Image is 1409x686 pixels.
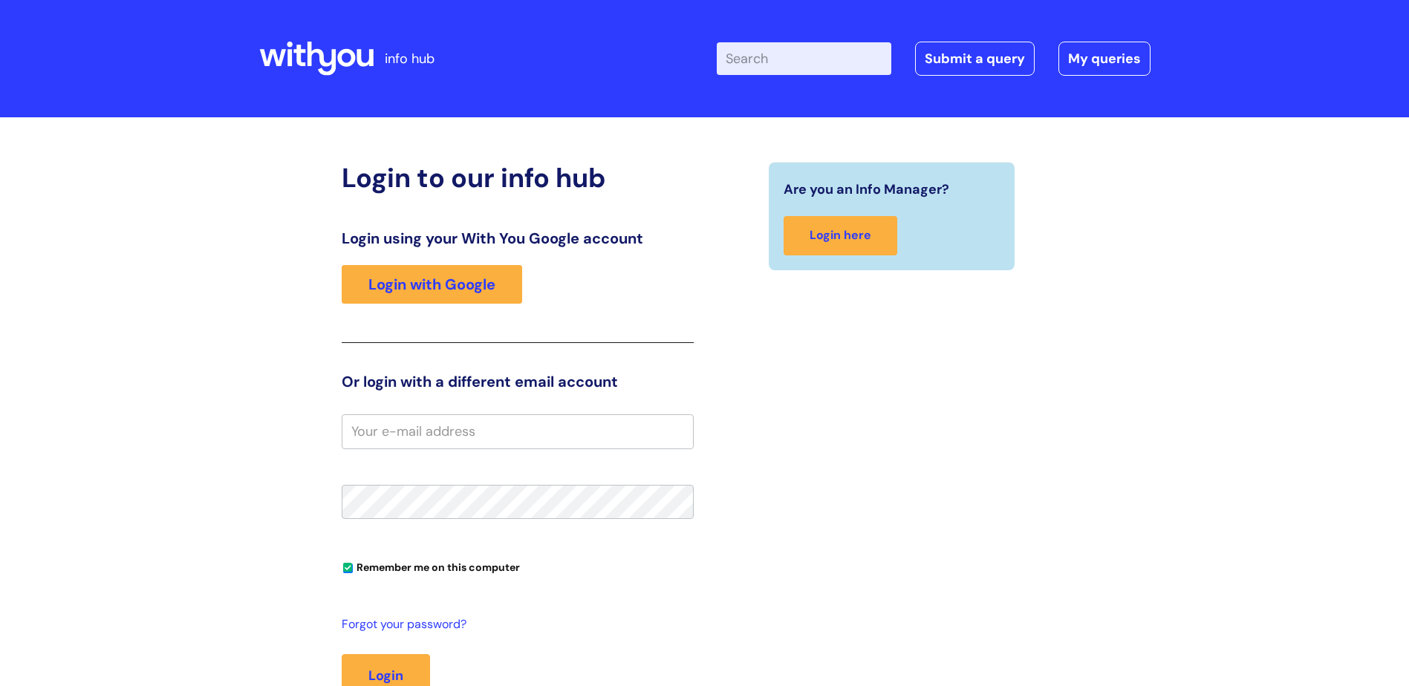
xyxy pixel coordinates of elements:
a: Login with Google [342,265,522,304]
a: My queries [1058,42,1151,76]
a: Forgot your password? [342,614,686,636]
p: info hub [385,47,435,71]
a: Login here [784,216,897,255]
h3: Or login with a different email account [342,373,694,391]
div: You can uncheck this option if you're logging in from a shared device [342,555,694,578]
a: Submit a query [915,42,1035,76]
input: Search [717,42,891,75]
span: Are you an Info Manager? [784,177,949,201]
h3: Login using your With You Google account [342,229,694,247]
input: Your e-mail address [342,414,694,448]
input: Remember me on this computer [343,563,353,573]
label: Remember me on this computer [342,558,520,574]
h2: Login to our info hub [342,162,694,194]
